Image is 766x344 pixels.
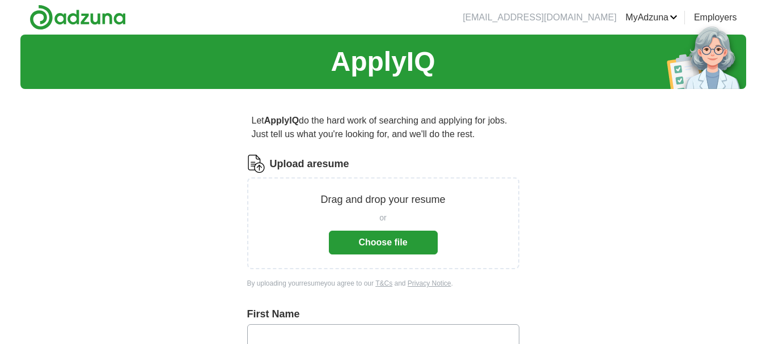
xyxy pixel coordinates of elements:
[408,279,451,287] a: Privacy Notice
[694,11,737,24] a: Employers
[379,212,386,224] span: or
[247,155,265,173] img: CV Icon
[29,5,126,30] img: Adzuna logo
[247,307,519,322] label: First Name
[329,231,438,254] button: Choose file
[247,109,519,146] p: Let do the hard work of searching and applying for jobs. Just tell us what you're looking for, an...
[331,41,435,82] h1: ApplyIQ
[247,278,519,288] div: By uploading your resume you agree to our and .
[264,116,299,125] strong: ApplyIQ
[320,192,445,207] p: Drag and drop your resume
[270,156,349,172] label: Upload a resume
[625,11,678,24] a: MyAdzuna
[463,11,616,24] li: [EMAIL_ADDRESS][DOMAIN_NAME]
[375,279,392,287] a: T&Cs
